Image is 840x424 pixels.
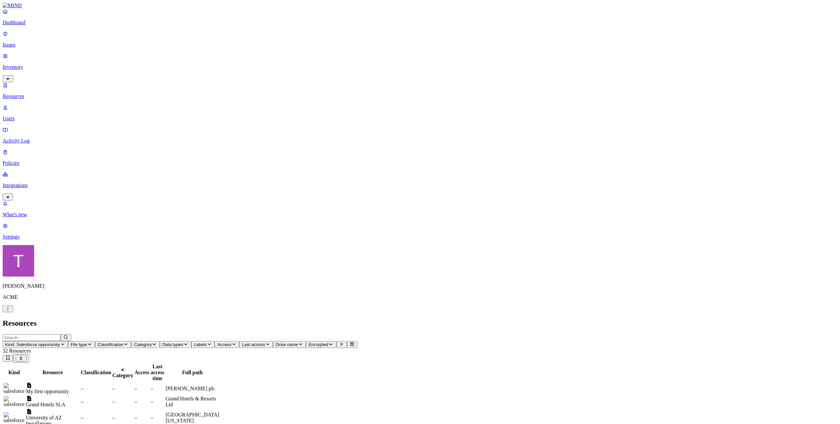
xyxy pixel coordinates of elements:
[71,342,87,347] span: File type
[4,412,25,423] img: salesforce
[151,415,153,420] span: –
[135,415,137,420] span: –
[4,370,25,376] div: Kind
[3,348,31,354] span: 32 Resources
[3,234,837,240] p: Settings
[135,386,137,391] span: –
[162,342,183,347] span: Data types
[3,334,61,341] input: Search
[135,399,137,404] span: –
[3,183,837,188] p: Integrations
[113,415,115,420] span: –
[26,389,79,395] div: My first opportunity
[3,93,837,99] p: Resources
[3,20,837,26] p: Dashboard
[3,294,837,300] p: ACME
[217,342,231,347] span: Access
[3,138,837,144] p: Activity Log
[151,386,153,391] span: –
[81,415,83,420] span: –
[4,383,25,394] img: salesforce
[26,402,79,408] div: Grand Hotels SLA
[98,342,124,347] span: Classification
[308,342,328,347] span: Encrypted
[3,42,837,48] p: Issues
[134,342,152,347] span: Category
[113,386,115,391] span: –
[166,396,219,408] div: Grand Hotels & Resorts Ltd
[3,283,837,289] p: [PERSON_NAME]
[166,412,219,424] div: [GEOGRAPHIC_DATA][US_STATE]
[113,399,115,404] span: –
[3,160,837,166] p: Policies
[3,64,837,70] p: Inventory
[4,396,25,407] img: salesforce
[151,399,153,404] span: –
[3,212,837,218] p: What's new
[81,399,83,404] span: –
[5,342,60,347] span: Kind: Salesforce opportunity
[194,342,207,347] span: Labels
[81,370,111,376] div: Classification
[276,342,298,347] span: Drive name
[3,245,34,277] img: Tzvi Shir-Vaknin
[113,373,133,378] span: Category
[26,370,79,376] div: Resource
[3,116,837,122] p: Users
[3,3,22,9] img: MIND
[135,370,149,376] div: Access
[81,386,83,391] span: –
[151,364,164,381] div: Last access time
[242,342,265,347] span: Last access
[3,319,837,328] h2: Resources
[166,386,219,392] div: [PERSON_NAME] plc
[166,370,219,376] div: Full path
